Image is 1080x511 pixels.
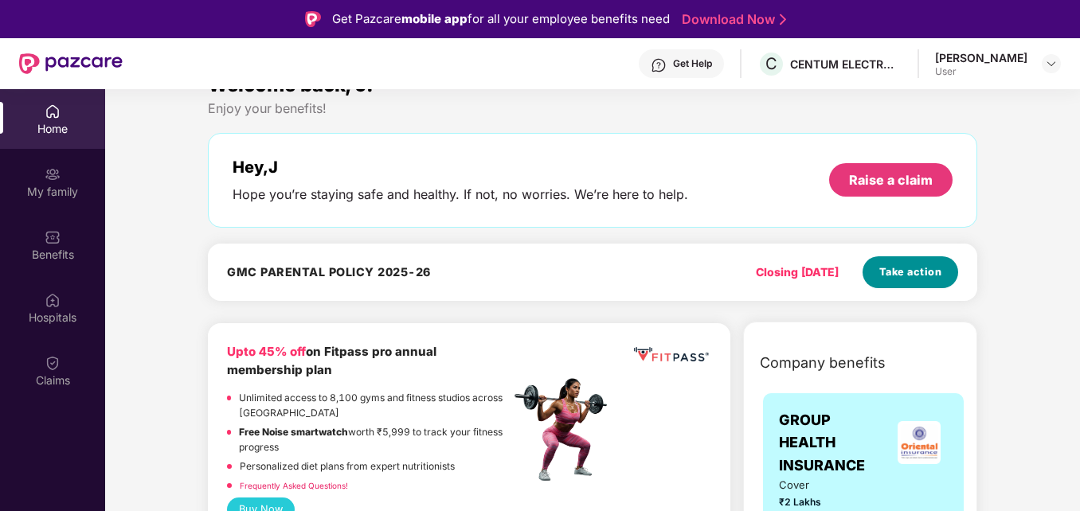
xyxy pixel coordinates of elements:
div: Get Help [673,57,712,70]
div: [PERSON_NAME] [935,50,1027,65]
div: Get Pazcare for all your employee benefits need [332,10,670,29]
h4: GMC PARENTAL POLICY 2025-26 [227,264,431,280]
img: fpp.png [510,374,621,486]
img: svg+xml;base64,PHN2ZyBpZD0iQ2xhaW0iIHhtbG5zPSJodHRwOi8vd3d3LnczLm9yZy8yMDAwL3N2ZyIgd2lkdGg9IjIwIi... [45,355,61,371]
strong: Free Noise smartwatch [239,426,348,438]
img: svg+xml;base64,PHN2ZyBpZD0iRHJvcGRvd24tMzJ4MzIiIHhtbG5zPSJodHRwOi8vd3d3LnczLm9yZy8yMDAwL3N2ZyIgd2... [1045,57,1058,70]
b: Upto 45% off [227,344,306,359]
span: Cover [779,477,852,493]
div: Raise a claim [849,171,933,189]
p: Unlimited access to 8,100 gyms and fitness studios across [GEOGRAPHIC_DATA] [239,391,510,421]
b: on Fitpass pro annual membership plan [227,344,436,378]
strong: mobile app [401,11,468,26]
div: Enjoy your benefits! [208,100,977,117]
p: worth ₹5,999 to track your fitness progress [239,425,509,455]
div: Hope you’re staying safe and healthy. If not, no worries. We’re here to help. [233,186,688,203]
div: CENTUM ELECTRONICS LIMITED [790,57,902,72]
div: Hey, J [233,158,688,177]
img: fppp.png [631,342,711,368]
span: ₹2 Lakhs [779,495,852,510]
div: Closing [DATE] [756,263,839,281]
img: New Pazcare Logo [19,53,123,74]
img: Logo [305,11,321,27]
span: C [765,54,777,73]
img: svg+xml;base64,PHN2ZyBpZD0iSG9tZSIgeG1sbnM9Imh0dHA6Ly93d3cudzMub3JnLzIwMDAvc3ZnIiB3aWR0aD0iMjAiIG... [45,103,61,119]
a: Download Now [682,11,781,28]
img: svg+xml;base64,PHN2ZyBpZD0iSG9zcGl0YWxzIiB4bWxucz0iaHR0cDovL3d3dy53My5vcmcvMjAwMC9zdmciIHdpZHRoPS... [45,292,61,308]
span: Company benefits [760,352,886,374]
button: Take action [863,256,958,288]
img: insurerLogo [898,421,941,464]
span: GROUP HEALTH INSURANCE [779,409,891,477]
p: Personalized diet plans from expert nutritionists [240,459,455,474]
img: svg+xml;base64,PHN2ZyBpZD0iSGVscC0zMngzMiIgeG1sbnM9Imh0dHA6Ly93d3cudzMub3JnLzIwMDAvc3ZnIiB3aWR0aD... [651,57,667,73]
span: Take action [879,264,942,280]
div: User [935,65,1027,78]
img: svg+xml;base64,PHN2ZyB3aWR0aD0iMjAiIGhlaWdodD0iMjAiIHZpZXdCb3g9IjAgMCAyMCAyMCIgZmlsbD0ibm9uZSIgeG... [45,166,61,182]
a: Frequently Asked Questions! [240,481,348,490]
img: svg+xml;base64,PHN2ZyBpZD0iQmVuZWZpdHMiIHhtbG5zPSJodHRwOi8vd3d3LnczLm9yZy8yMDAwL3N2ZyIgd2lkdGg9Ij... [45,229,61,245]
img: Stroke [780,11,786,28]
